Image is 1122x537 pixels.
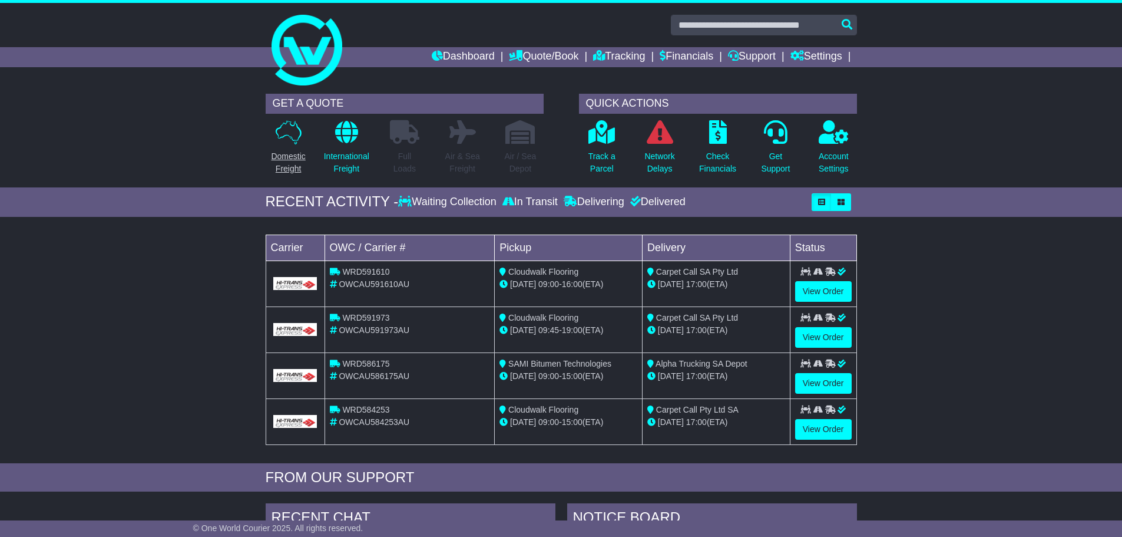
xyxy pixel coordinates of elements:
[642,235,790,261] td: Delivery
[686,325,707,335] span: 17:00
[658,279,684,289] span: [DATE]
[686,417,707,427] span: 17:00
[499,196,561,209] div: In Transit
[760,120,790,182] a: GetSupport
[270,120,306,182] a: DomesticFreight
[342,359,389,368] span: WRD586175
[819,150,849,175] p: Account Settings
[510,279,536,289] span: [DATE]
[510,417,536,427] span: [DATE]
[627,196,686,209] div: Delivered
[273,277,317,290] img: GetCarrierServiceLogo
[647,278,785,291] div: (ETA)
[325,235,495,261] td: OWC / Carrier #
[656,267,738,276] span: Carpet Call SA Pty Ltd
[538,371,559,381] span: 09:00
[647,324,785,337] div: (ETA)
[686,279,707,289] span: 17:00
[538,325,559,335] span: 09:45
[398,196,499,209] div: Waiting Collection
[266,503,555,535] div: RECENT CHAT
[579,94,857,114] div: QUICK ACTIONS
[790,47,842,67] a: Settings
[508,313,578,322] span: Cloudwalk Flooring
[445,150,480,175] p: Air & Sea Freight
[699,150,736,175] p: Check Financials
[538,417,559,427] span: 09:00
[658,325,684,335] span: [DATE]
[339,417,409,427] span: OWCAU584253AU
[795,373,852,394] a: View Order
[644,150,674,175] p: Network Delays
[505,150,537,175] p: Air / Sea Depot
[273,323,317,336] img: GetCarrierServiceLogo
[656,405,739,414] span: Carpet Call Pty Ltd SA
[567,503,857,535] div: NOTICE BOARD
[795,327,852,348] a: View Order
[266,94,544,114] div: GET A QUOTE
[818,120,849,182] a: AccountSettings
[562,325,582,335] span: 19:00
[588,120,616,182] a: Track aParcel
[562,279,582,289] span: 16:00
[339,279,409,289] span: OWCAU591610AU
[562,371,582,381] span: 15:00
[273,415,317,428] img: GetCarrierServiceLogo
[342,313,389,322] span: WRD591973
[508,359,611,368] span: SAMI Bitumen Technologies
[699,120,737,182] a: CheckFinancials
[728,47,776,67] a: Support
[339,325,409,335] span: OWCAU591973AU
[390,150,419,175] p: Full Loads
[342,267,389,276] span: WRD591610
[499,416,637,429] div: - (ETA)
[656,313,738,322] span: Carpet Call SA Pty Ltd
[193,523,363,533] span: © One World Courier 2025. All rights reserved.
[593,47,645,67] a: Tracking
[790,235,856,261] td: Status
[658,371,684,381] span: [DATE]
[339,371,409,381] span: OWCAU586175AU
[656,359,747,368] span: Alpha Trucking SA Depot
[499,324,637,337] div: - (ETA)
[561,196,627,209] div: Delivering
[795,419,852,440] a: View Order
[499,278,637,291] div: - (ETA)
[562,417,582,427] span: 15:00
[761,150,790,175] p: Get Support
[644,120,675,182] a: NetworkDelays
[647,370,785,383] div: (ETA)
[510,325,536,335] span: [DATE]
[538,279,559,289] span: 09:00
[432,47,495,67] a: Dashboard
[686,371,707,381] span: 17:00
[273,369,317,382] img: GetCarrierServiceLogo
[795,281,852,302] a: View Order
[499,370,637,383] div: - (ETA)
[323,120,370,182] a: InternationalFreight
[510,371,536,381] span: [DATE]
[508,267,578,276] span: Cloudwalk Flooring
[509,47,578,67] a: Quote/Book
[266,235,325,261] td: Carrier
[508,405,578,414] span: Cloudwalk Flooring
[324,150,369,175] p: International Freight
[588,150,615,175] p: Track a Parcel
[266,469,857,486] div: FROM OUR SUPPORT
[495,235,643,261] td: Pickup
[271,150,305,175] p: Domestic Freight
[266,193,399,210] div: RECENT ACTIVITY -
[660,47,713,67] a: Financials
[342,405,389,414] span: WRD584253
[658,417,684,427] span: [DATE]
[647,416,785,429] div: (ETA)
